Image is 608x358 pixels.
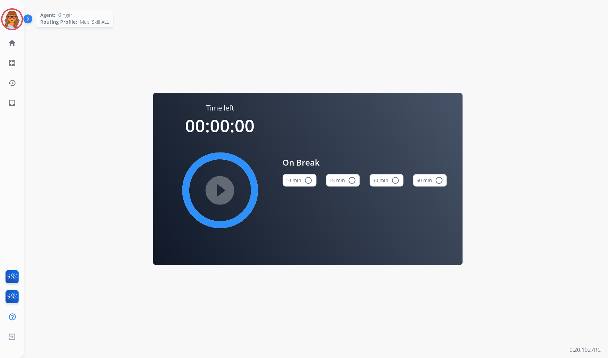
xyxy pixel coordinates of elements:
mat-icon: list_alt [8,59,16,67]
span: 00:00:00 [185,114,255,137]
mat-icon: history [8,79,16,87]
span: On Break [283,156,447,169]
img: avatar [2,10,22,29]
mat-icon: radio_button_unchecked [392,176,400,185]
button: 15 min [326,174,360,187]
mat-icon: radio_button_unchecked [348,176,356,185]
button: 30 min [370,174,404,187]
span: Ginger [58,12,72,19]
mat-icon: inbox [8,99,16,107]
span: Agent: [40,12,55,19]
p: 0.20.1027RC [570,346,601,354]
mat-icon: home [8,39,16,47]
button: 10 min [283,174,317,187]
mat-icon: radio_button_unchecked [305,176,313,185]
mat-icon: radio_button_unchecked [435,176,443,185]
span: Time left [206,103,234,113]
button: 60 min [413,174,447,187]
span: Routing Profile: [40,19,77,25]
span: Multi Skill ALL [80,19,109,25]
